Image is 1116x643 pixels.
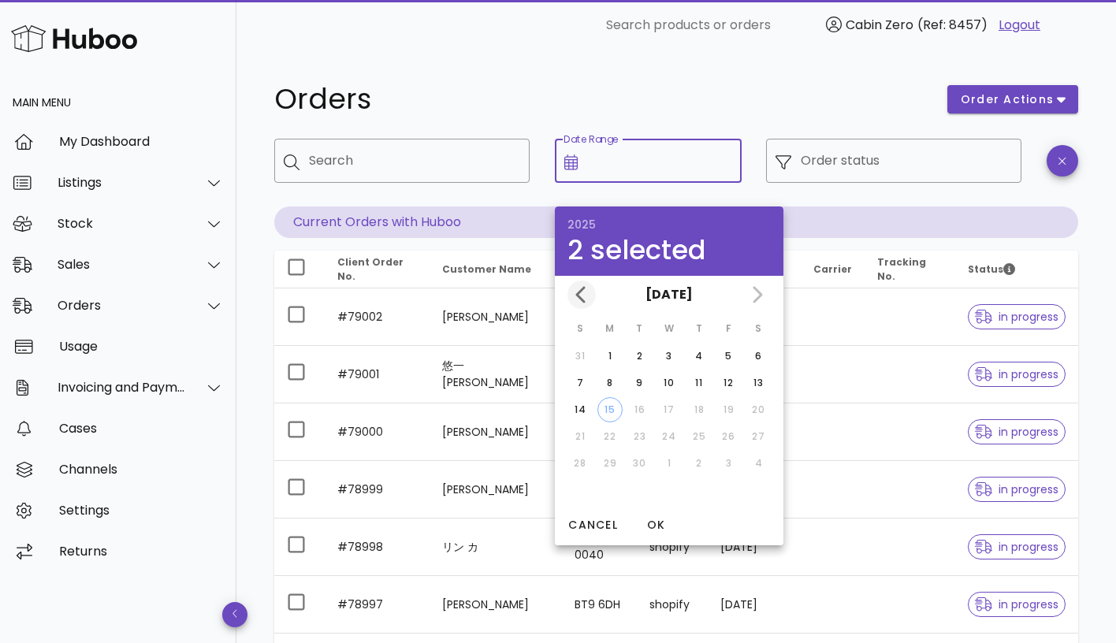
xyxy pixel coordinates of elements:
[657,376,682,390] div: 10
[567,370,593,396] button: 7
[59,462,224,477] div: Channels
[657,349,682,363] div: 3
[58,380,186,395] div: Invoicing and Payments
[999,16,1040,35] a: Logout
[625,315,653,342] th: T
[637,576,708,634] td: shopify
[746,370,771,396] button: 13
[708,576,801,634] td: [DATE]
[631,511,681,539] button: OK
[59,421,224,436] div: Cases
[685,315,713,342] th: T
[566,315,594,342] th: S
[627,344,652,369] button: 2
[975,426,1058,437] span: in progress
[598,403,622,417] div: 15
[686,349,712,363] div: 4
[567,517,618,533] span: Cancel
[627,376,652,390] div: 9
[274,206,1078,238] p: Current Orders with Huboo
[597,376,623,390] div: 8
[639,279,699,310] button: [DATE]
[865,251,955,288] th: Tracking No.
[657,370,682,396] button: 10
[597,397,623,422] button: 15
[716,370,741,396] button: 12
[325,346,430,403] td: #79001
[947,85,1078,113] button: order actions
[59,134,224,149] div: My Dashboard
[746,376,771,390] div: 13
[686,376,712,390] div: 11
[975,369,1058,380] span: in progress
[708,518,801,576] td: [DATE]
[58,175,186,190] div: Listings
[11,21,137,55] img: Huboo Logo
[657,344,682,369] button: 3
[968,262,1015,276] span: Status
[325,461,430,518] td: #78999
[58,216,186,231] div: Stock
[325,251,430,288] th: Client Order No.
[655,315,683,342] th: W
[975,541,1058,552] span: in progress
[430,461,562,518] td: [PERSON_NAME]
[325,403,430,461] td: #79000
[567,219,771,230] div: 2025
[562,576,637,634] td: BT9 6DH
[917,16,988,34] span: (Ref: 8457)
[567,397,593,422] button: 14
[813,262,852,276] span: Carrier
[960,91,1055,108] span: order actions
[567,281,596,309] button: Previous month
[597,344,623,369] button: 1
[716,349,741,363] div: 5
[955,251,1078,288] th: Status
[686,344,712,369] button: 4
[637,517,675,533] span: OK
[325,518,430,576] td: #78998
[430,251,562,288] th: Customer Name
[715,315,743,342] th: F
[59,503,224,518] div: Settings
[627,370,652,396] button: 9
[430,518,562,576] td: リン カ
[561,511,624,539] button: Cancel
[567,403,593,417] div: 14
[59,339,224,354] div: Usage
[562,518,637,576] td: 461-0040
[430,288,562,346] td: [PERSON_NAME]
[975,484,1058,495] span: in progress
[567,376,593,390] div: 7
[877,255,926,283] span: Tracking No.
[744,315,772,342] th: S
[564,134,619,146] label: Date Range
[430,576,562,634] td: [PERSON_NAME]
[597,370,623,396] button: 8
[597,349,623,363] div: 1
[58,298,186,313] div: Orders
[442,262,531,276] span: Customer Name
[746,344,771,369] button: 6
[274,85,928,113] h1: Orders
[58,257,186,272] div: Sales
[975,599,1058,610] span: in progress
[637,518,708,576] td: shopify
[801,251,865,288] th: Carrier
[716,376,741,390] div: 12
[430,346,562,403] td: 悠一 [PERSON_NAME]
[975,311,1058,322] span: in progress
[846,16,913,34] span: Cabin Zero
[337,255,404,283] span: Client Order No.
[716,344,741,369] button: 5
[686,370,712,396] button: 11
[59,544,224,559] div: Returns
[567,236,771,263] div: 2 selected
[325,288,430,346] td: #79002
[627,349,652,363] div: 2
[430,403,562,461] td: [PERSON_NAME]
[596,315,624,342] th: M
[746,349,771,363] div: 6
[325,576,430,634] td: #78997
